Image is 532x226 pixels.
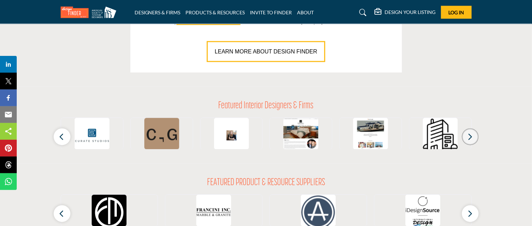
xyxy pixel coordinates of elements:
[375,8,436,17] div: DESIGN YOUR LISTING
[144,118,179,153] img: Chu–Gooding
[250,9,292,15] a: INVITE TO FINDER
[441,6,472,19] button: Log In
[207,41,325,62] button: LEARN MORE ABOUT DESIGN FINDER
[297,9,314,15] a: ABOUT
[135,9,181,15] a: DESIGNERS & FIRMS
[448,9,464,15] span: Log In
[61,7,120,18] img: Site Logo
[283,118,318,153] img: Mary Davis
[207,177,325,189] h2: FEATURED PRODUCT & RESOURCE SUPPLIERS
[353,118,388,153] img: AMDLUX
[219,101,314,112] h2: Featured Interior Designers & Firms
[186,9,245,15] a: PRODUCTS & RESOURCES
[423,118,458,153] img: ALFAROB Inc
[214,118,249,153] img: Adrienne Morgan
[352,7,371,18] a: Search
[75,118,109,153] img: Curate Studios
[215,49,317,54] span: LEARN MORE ABOUT DESIGN FINDER
[385,9,436,15] h5: DESIGN YOUR LISTING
